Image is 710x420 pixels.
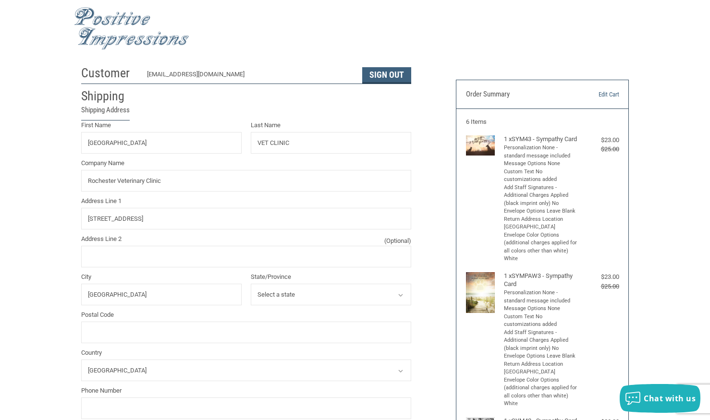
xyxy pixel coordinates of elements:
[504,352,578,360] li: Envelope Options Leave Blank
[504,144,578,160] li: Personalization None - standard message included
[644,393,696,404] span: Chat with us
[81,234,411,244] label: Address Line 2
[504,313,578,329] li: Custom Text No customizations added
[362,67,411,84] button: Sign Out
[504,360,578,376] li: Return Address Location [GEOGRAPHIC_DATA]
[81,272,242,282] label: City
[384,236,411,246] small: (Optional)
[581,282,619,291] div: $25.00
[504,329,578,353] li: Add Staff Signatures - Additional Charges Applied (black imprint only) No
[466,118,619,126] h3: 6 Items
[504,168,578,184] li: Custom Text No customizations added
[74,7,189,50] img: Positive Impressions
[504,376,578,408] li: Envelope Color Options (additional charges applied for all colors other than white) White
[81,348,411,358] label: Country
[81,88,137,104] h2: Shipping
[504,184,578,208] li: Add Staff Signatures - Additional Charges Applied (black imprint only) No
[504,305,578,313] li: Message Options None
[81,120,242,130] label: First Name
[81,105,130,120] legend: Shipping Address
[466,90,570,99] h3: Order Summary
[81,386,411,396] label: Phone Number
[620,384,700,413] button: Chat with us
[147,70,353,84] div: [EMAIL_ADDRESS][DOMAIN_NAME]
[251,120,411,130] label: Last Name
[81,65,137,81] h2: Customer
[581,272,619,282] div: $23.00
[504,207,578,216] li: Envelope Options Leave Blank
[504,135,578,143] h4: 1 x SYM43 - Sympathy Card
[570,90,619,99] a: Edit Cart
[581,135,619,145] div: $23.00
[81,196,411,206] label: Address Line 1
[81,310,411,320] label: Postal Code
[504,160,578,168] li: Message Options None
[581,144,619,154] div: $25.00
[504,289,578,305] li: Personalization None - standard message included
[81,158,411,168] label: Company Name
[504,272,578,288] h4: 1 x SYMPAW3 - Sympathy Card
[504,216,578,231] li: Return Address Location [GEOGRAPHIC_DATA]
[504,231,578,263] li: Envelope Color Options (additional charges applied for all colors other than white) White
[251,272,411,282] label: State/Province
